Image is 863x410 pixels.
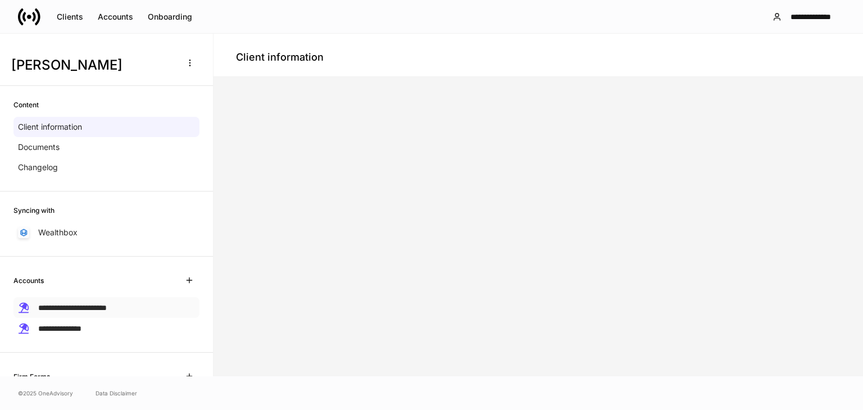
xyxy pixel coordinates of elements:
[13,222,199,243] a: Wealthbox
[18,142,60,153] p: Documents
[38,227,78,238] p: Wealthbox
[13,99,39,110] h6: Content
[96,389,137,398] a: Data Disclaimer
[13,137,199,157] a: Documents
[18,389,73,398] span: © 2025 OneAdvisory
[11,56,174,74] h3: [PERSON_NAME]
[13,117,199,137] a: Client information
[236,51,324,64] h4: Client information
[13,371,50,382] h6: Firm Forms
[13,275,44,286] h6: Accounts
[148,13,192,21] div: Onboarding
[140,8,199,26] button: Onboarding
[90,8,140,26] button: Accounts
[49,8,90,26] button: Clients
[18,162,58,173] p: Changelog
[13,157,199,177] a: Changelog
[13,205,54,216] h6: Syncing with
[98,13,133,21] div: Accounts
[18,121,82,133] p: Client information
[57,13,83,21] div: Clients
